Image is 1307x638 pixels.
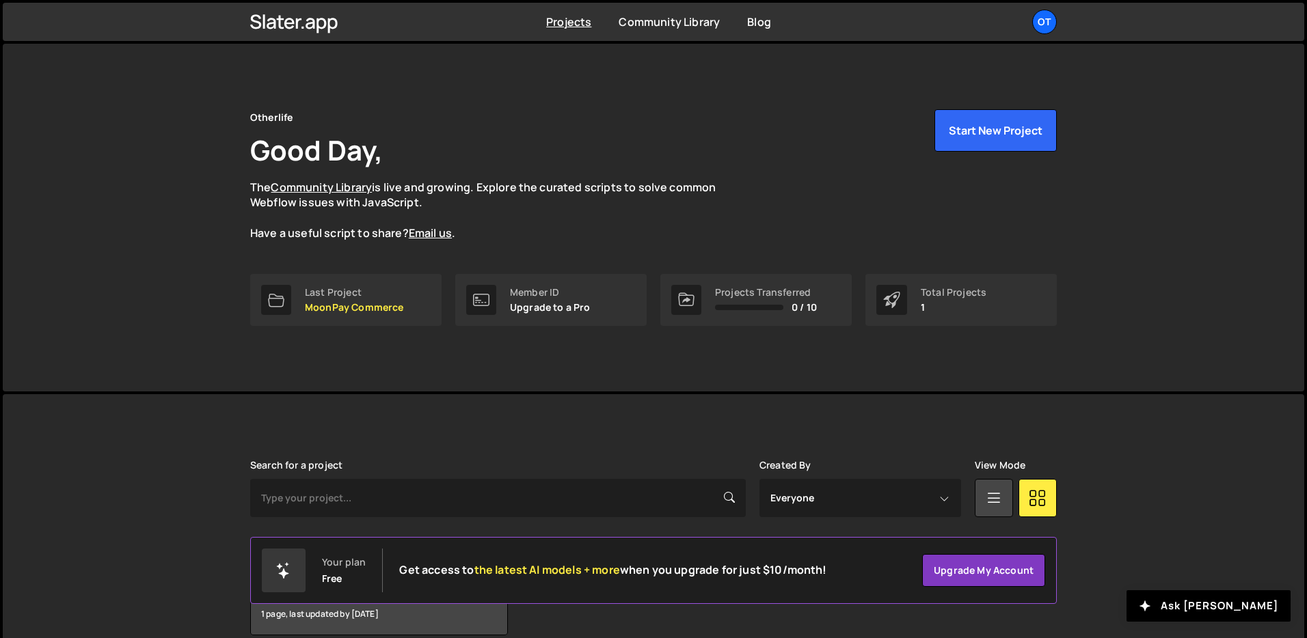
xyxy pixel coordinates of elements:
a: Community Library [271,180,372,195]
div: Last Project [305,287,404,298]
label: Search for a project [250,460,342,471]
span: 0 / 10 [792,302,817,313]
button: Ask [PERSON_NAME] [1127,590,1291,622]
div: Total Projects [921,287,986,298]
span: the latest AI models + more [474,562,620,577]
label: Created By [759,460,811,471]
div: 1 page, last updated by [DATE] [251,594,507,635]
div: Otherlife [250,109,293,126]
p: MoonPay Commerce [305,302,404,313]
a: Email us [409,225,452,240]
a: Upgrade my account [922,554,1045,587]
div: Projects Transferred [715,287,817,298]
a: Community Library [619,14,720,29]
a: Blog [747,14,771,29]
h1: Good Day, [250,131,383,169]
label: View Mode [975,460,1025,471]
div: Free [322,573,342,584]
a: Projects [546,14,591,29]
div: Member ID [510,287,591,298]
h2: Get access to when you upgrade for just $10/month! [399,564,826,577]
a: Ot [1032,10,1057,34]
button: Start New Project [934,109,1057,152]
p: 1 [921,302,986,313]
div: Your plan [322,557,366,568]
p: Upgrade to a Pro [510,302,591,313]
input: Type your project... [250,479,746,517]
p: The is live and growing. Explore the curated scripts to solve common Webflow issues with JavaScri... [250,180,742,241]
a: Last Project MoonPay Commerce [250,274,442,326]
